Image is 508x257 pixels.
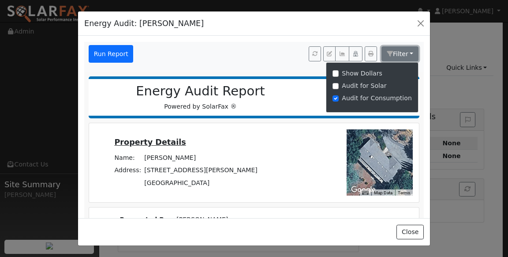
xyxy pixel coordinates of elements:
div: Powered by SolarFax ® [93,83,308,111]
label: Audit for Consumption [342,94,411,103]
td: Address: [113,164,143,177]
td: Name: [113,152,143,164]
button: Close [396,225,423,240]
h2: Energy Audit Report [98,83,303,99]
button: Login As - disabled [349,46,362,61]
span: Filter [393,50,408,57]
u: Property Details [114,138,186,147]
strong: Requested By: [120,216,171,223]
label: Show Dollars [342,69,382,78]
button: Map Data [374,190,392,196]
input: Audit for Solar [332,83,339,89]
a: Open this area in Google Maps (opens a new window) [349,184,378,196]
button: Edit User [323,46,336,61]
label: Audit for Solar [342,81,386,91]
input: Show Dollars [332,70,339,76]
button: Print [365,46,377,61]
td: [PERSON_NAME] [175,214,390,226]
button: Refresh [309,46,321,61]
button: Filter [381,46,418,61]
h5: Energy Audit: [PERSON_NAME] [84,18,204,29]
td: [PERSON_NAME] [143,152,259,164]
img: Google [349,184,378,196]
button: Run Report [89,45,133,63]
td: [GEOGRAPHIC_DATA] [143,177,259,189]
a: Terms (opens in new tab) [398,190,410,195]
button: Keyboard shortcuts [362,190,368,196]
input: Audit for Consumption [332,95,339,102]
button: Multi-Series Graph [335,46,349,61]
td: [STREET_ADDRESS][PERSON_NAME] [143,164,259,177]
